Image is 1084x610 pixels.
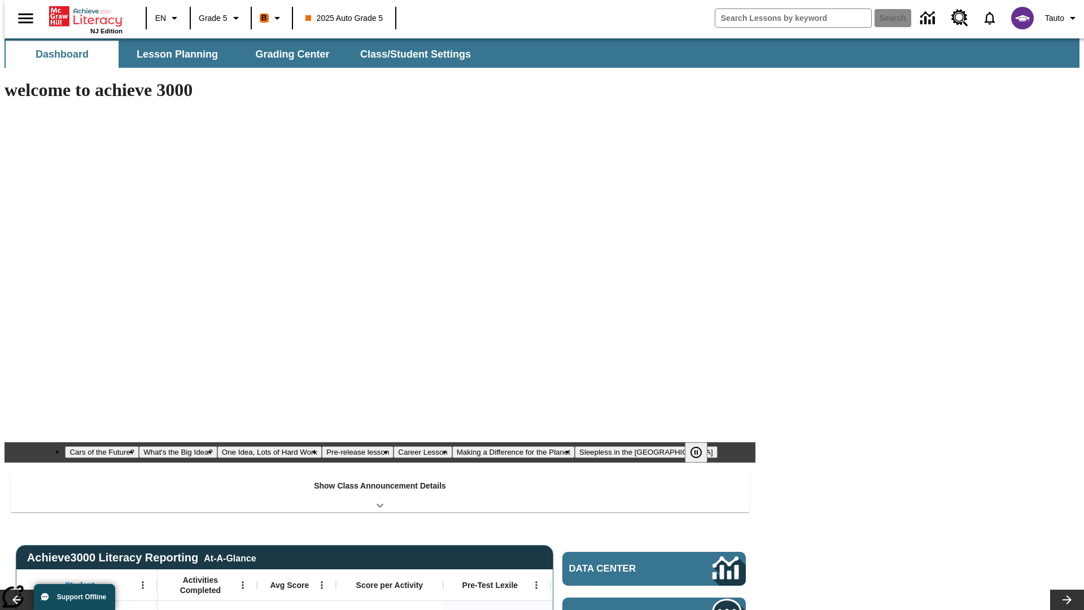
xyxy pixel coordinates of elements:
span: Data Center [569,563,675,574]
input: search field [715,9,871,27]
button: Grade: Grade 5, Select a grade [194,8,247,28]
span: Student [65,580,94,590]
button: Slide 2 What's the Big Idea? [139,446,217,458]
button: Open Menu [234,577,251,594]
span: Achieve3000 Literacy Reporting [27,551,256,564]
span: 2025 Auto Grade 5 [305,12,383,24]
p: Show Class Announcement Details [314,480,446,492]
div: At-A-Glance [204,551,256,564]
button: Open Menu [528,577,545,594]
span: Pre-Test Lexile [462,580,518,590]
button: Pause [685,442,707,463]
span: Activities Completed [163,575,238,595]
button: Dashboard [6,41,119,68]
a: Home [49,5,123,28]
span: EN [155,12,166,24]
button: Profile/Settings [1041,8,1084,28]
div: Show Class Announcement Details [10,473,750,512]
h1: welcome to achieve 3000 [5,80,755,101]
span: NJ Edition [90,28,123,34]
a: Notifications [975,3,1004,33]
button: Slide 7 Sleepless in the Animal Kingdom [575,446,718,458]
button: Slide 1 Cars of the Future? [65,446,139,458]
span: Avg Score [270,580,309,590]
button: Open Menu [134,577,151,594]
span: Grade 5 [199,12,228,24]
button: Class/Student Settings [351,41,480,68]
a: Data Center [913,3,945,34]
a: Resource Center, Will open in new tab [945,3,975,33]
div: Pause [685,442,719,463]
button: Grading Center [236,41,349,68]
div: SubNavbar [5,41,481,68]
div: Home [49,4,123,34]
button: Language: EN, Select a language [150,8,186,28]
span: Support Offline [57,593,106,601]
span: Score per Activity [356,580,423,590]
button: Open side menu [9,2,42,35]
button: Slide 4 Pre-release lesson [322,446,394,458]
button: Select a new avatar [1004,3,1041,33]
button: Support Offline [34,584,115,610]
a: Data Center [562,552,746,586]
button: Slide 5 Career Lesson [394,446,452,458]
img: avatar image [1011,7,1034,29]
span: Tauto [1045,12,1064,24]
button: Lesson carousel, Next [1050,590,1084,610]
button: Slide 3 One Idea, Lots of Hard Work [217,446,322,458]
button: Open Menu [313,577,330,594]
span: B [261,11,267,25]
div: SubNavbar [5,38,1079,68]
button: Slide 6 Making a Difference for the Planet [452,446,575,458]
button: Boost Class color is orange. Change class color [255,8,289,28]
button: Lesson Planning [121,41,234,68]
